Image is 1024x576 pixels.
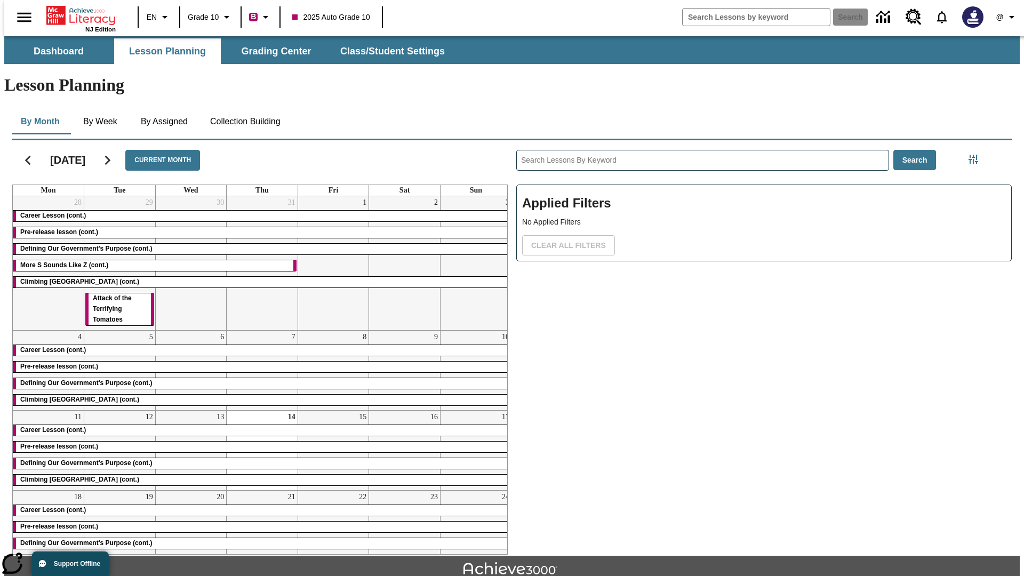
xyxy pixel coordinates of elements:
[440,196,511,330] td: August 3, 2025
[223,38,330,64] button: Grading Center
[143,491,155,503] a: August 19, 2025
[963,149,984,170] button: Filters Side menu
[84,196,156,330] td: July 29, 2025
[440,490,511,570] td: August 24, 2025
[155,410,227,490] td: August 13, 2025
[214,411,226,423] a: August 13, 2025
[298,490,369,570] td: August 22, 2025
[214,196,226,209] a: July 30, 2025
[357,491,369,503] a: August 22, 2025
[870,3,899,32] a: Data Center
[13,260,297,271] div: More S Sounds Like Z (cont.)
[93,294,132,323] span: Attack of the Terrifying Tomatoes
[357,411,369,423] a: August 15, 2025
[13,442,511,452] div: Pre-release lesson (cont.)
[218,331,226,343] a: August 6, 2025
[962,6,983,28] img: Avatar
[13,458,511,469] div: Defining Our Government's Purpose (cont.)
[13,277,511,287] div: Climbing Mount Tai (cont.)
[522,190,1006,217] h2: Applied Filters
[227,490,298,570] td: August 21, 2025
[13,345,511,356] div: Career Lesson (cont.)
[397,185,412,196] a: Saturday
[84,330,156,410] td: August 5, 2025
[20,396,139,403] span: Climbing Mount Tai (cont.)
[85,293,154,325] div: Attack of the Terrifying Tomatoes
[20,476,139,483] span: Climbing Mount Tai (cont.)
[13,522,511,532] div: Pre-release lesson (cont.)
[143,196,155,209] a: July 29, 2025
[111,185,127,196] a: Tuesday
[440,330,511,410] td: August 10, 2025
[142,7,176,27] button: Language: EN, Select a language
[286,411,298,423] a: August 14, 2025
[20,523,98,530] span: Pre-release lesson (cont.)
[500,331,511,343] a: August 10, 2025
[132,109,196,134] button: By Assigned
[996,12,1003,23] span: @
[84,410,156,490] td: August 12, 2025
[298,196,369,330] td: August 1, 2025
[251,10,256,23] span: B
[85,26,116,33] span: NJ Edition
[4,75,1020,95] h1: Lesson Planning
[893,150,937,171] button: Search
[20,363,98,370] span: Pre-release lesson (cont.)
[155,490,227,570] td: August 20, 2025
[332,38,453,64] button: Class/Student Settings
[13,378,511,389] div: Defining Our Government's Purpose (cont.)
[84,490,156,570] td: August 19, 2025
[20,278,139,285] span: Climbing Mount Tai (cont.)
[899,3,928,31] a: Resource Center, Will open in new tab
[12,109,68,134] button: By Month
[20,228,98,236] span: Pre-release lesson (cont.)
[227,330,298,410] td: August 7, 2025
[227,410,298,490] td: August 14, 2025
[39,185,58,196] a: Monday
[74,109,127,134] button: By Week
[13,395,511,405] div: Climbing Mount Tai (cont.)
[54,560,100,567] span: Support Offline
[20,245,153,252] span: Defining Our Government's Purpose (cont.)
[13,538,511,549] div: Defining Our Government's Purpose (cont.)
[20,346,86,354] span: Career Lesson (cont.)
[13,211,511,221] div: Career Lesson (cont.)
[253,185,271,196] a: Thursday
[4,136,508,555] div: Calendar
[508,136,1012,555] div: Search
[73,411,84,423] a: August 11, 2025
[956,3,990,31] button: Select a new avatar
[369,330,441,410] td: August 9, 2025
[522,217,1006,228] p: No Applied Filters
[428,491,440,503] a: August 23, 2025
[14,147,42,174] button: Previous
[202,109,289,134] button: Collection Building
[13,425,511,436] div: Career Lesson (cont.)
[50,154,85,166] h2: [DATE]
[928,3,956,31] a: Notifications
[20,459,153,467] span: Defining Our Government's Purpose (cont.)
[13,490,84,570] td: August 18, 2025
[147,331,155,343] a: August 5, 2025
[20,212,86,219] span: Career Lesson (cont.)
[468,185,484,196] a: Sunday
[13,330,84,410] td: August 4, 2025
[13,227,511,238] div: Pre-release lesson (cont.)
[292,12,370,23] span: 2025 Auto Grade 10
[13,244,511,254] div: Defining Our Government's Purpose (cont.)
[227,196,298,330] td: July 31, 2025
[286,491,298,503] a: August 21, 2025
[13,196,84,330] td: July 28, 2025
[155,330,227,410] td: August 6, 2025
[326,185,341,196] a: Friday
[440,410,511,490] td: August 17, 2025
[125,150,200,171] button: Current Month
[500,491,511,503] a: August 24, 2025
[20,443,98,450] span: Pre-release lesson (cont.)
[214,491,226,503] a: August 20, 2025
[147,12,157,23] span: EN
[46,5,116,26] a: Home
[500,411,511,423] a: August 17, 2025
[5,38,112,64] button: Dashboard
[183,7,237,27] button: Grade: Grade 10, Select a grade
